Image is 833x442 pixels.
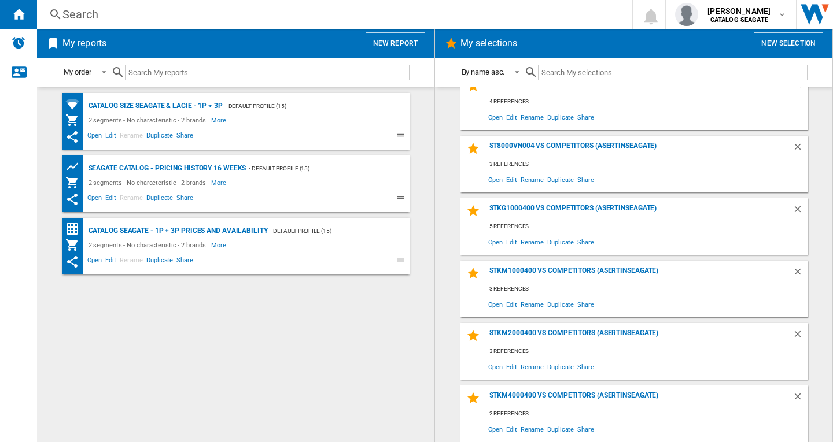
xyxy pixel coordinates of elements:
span: Rename [519,172,545,187]
button: New report [366,32,425,54]
span: Share [175,130,195,144]
span: Edit [504,234,519,250]
span: Share [576,296,596,312]
span: Edit [504,359,519,374]
div: - Default profile (15) [268,224,386,238]
span: Edit [504,296,519,312]
div: My Assortment [65,113,86,127]
span: Duplicate [545,172,576,187]
ng-md-icon: This report has been shared with you [65,255,79,269]
span: Rename [519,359,545,374]
span: Open [486,109,505,125]
div: 5 references [486,220,808,234]
span: More [211,176,228,190]
span: Rename [118,255,145,269]
span: Open [486,359,505,374]
div: My order [64,68,91,76]
span: Open [486,421,505,437]
div: Price Matrix [65,222,86,236]
div: Catalog size Seagate & LaCie - 1P + 3P [86,99,223,113]
div: ST8000VN004 VS Competitors (asertinseagate) [486,142,793,157]
div: 2 references [486,407,808,421]
div: By name asc. [462,68,505,76]
span: Edit [504,421,519,437]
div: Delete [793,266,808,282]
span: Rename [519,296,545,312]
span: Open [486,296,505,312]
span: Rename [118,192,145,206]
span: Rename [118,130,145,144]
div: Seagate Catalog - Pricing history 16 weeks [86,161,246,176]
span: Duplicate [145,255,175,269]
div: Delete [793,79,808,95]
span: Edit [104,130,118,144]
div: 3 references [486,344,808,359]
div: Retailers coverage [65,97,86,112]
button: New selection [754,32,823,54]
div: 2 segments - No characteristic - 2 brands [86,113,212,127]
span: Share [576,109,596,125]
div: STKG1000400 vs competitors (asertinseagate) [486,204,793,220]
img: alerts-logo.svg [12,36,25,50]
div: - Default profile (15) [246,161,386,176]
span: Rename [519,421,545,437]
span: Duplicate [545,234,576,250]
span: Duplicate [145,192,175,206]
span: Open [86,130,104,144]
div: Product prices grid [65,159,86,174]
span: Open [486,234,505,250]
ng-md-icon: This report has been shared with you [65,192,79,206]
div: STKM4000400 VS competitors (asertinseagate) [486,391,793,407]
span: Rename [519,109,545,125]
span: Share [576,421,596,437]
div: 3 references [486,282,808,296]
div: STKM1000400 VS competitors (asertinseagate) [486,266,793,282]
span: More [211,113,228,127]
div: 3 references [486,157,808,172]
span: Duplicate [145,130,175,144]
div: Delete [793,329,808,344]
span: More [211,238,228,252]
div: ST4000VN006 VS Competitors (asertinseagate) [486,79,793,95]
input: Search My reports [125,65,410,80]
b: CATALOG SEAGATE [710,16,768,24]
div: 4 references [486,95,808,109]
div: My Assortment [65,238,86,252]
div: Delete [793,204,808,220]
div: Catalog Seagate - 1P + 3P prices and availability [86,224,268,238]
span: Edit [504,109,519,125]
div: Delete [793,142,808,157]
img: profile.jpg [675,3,698,26]
span: Share [576,172,596,187]
span: Duplicate [545,421,576,437]
span: Share [175,192,195,206]
span: Edit [104,192,118,206]
span: Open [86,192,104,206]
span: Edit [504,172,519,187]
div: Search [62,6,602,23]
span: Open [486,172,505,187]
span: Duplicate [545,296,576,312]
div: 2 segments - No characteristic - 2 brands [86,176,212,190]
ng-md-icon: This report has been shared with you [65,130,79,144]
span: Share [576,359,596,374]
div: Delete [793,391,808,407]
span: Edit [104,255,118,269]
h2: My reports [60,32,109,54]
div: My Assortment [65,176,86,190]
span: Share [576,234,596,250]
div: 2 segments - No characteristic - 2 brands [86,238,212,252]
span: Duplicate [545,359,576,374]
span: [PERSON_NAME] [707,5,771,17]
h2: My selections [458,32,519,54]
span: Share [175,255,195,269]
div: STKM2000400 VS COMPETITORS (asertinseagate) [486,329,793,344]
span: Duplicate [545,109,576,125]
input: Search My selections [538,65,807,80]
span: Rename [519,234,545,250]
div: - Default profile (15) [223,99,386,113]
span: Open [86,255,104,269]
